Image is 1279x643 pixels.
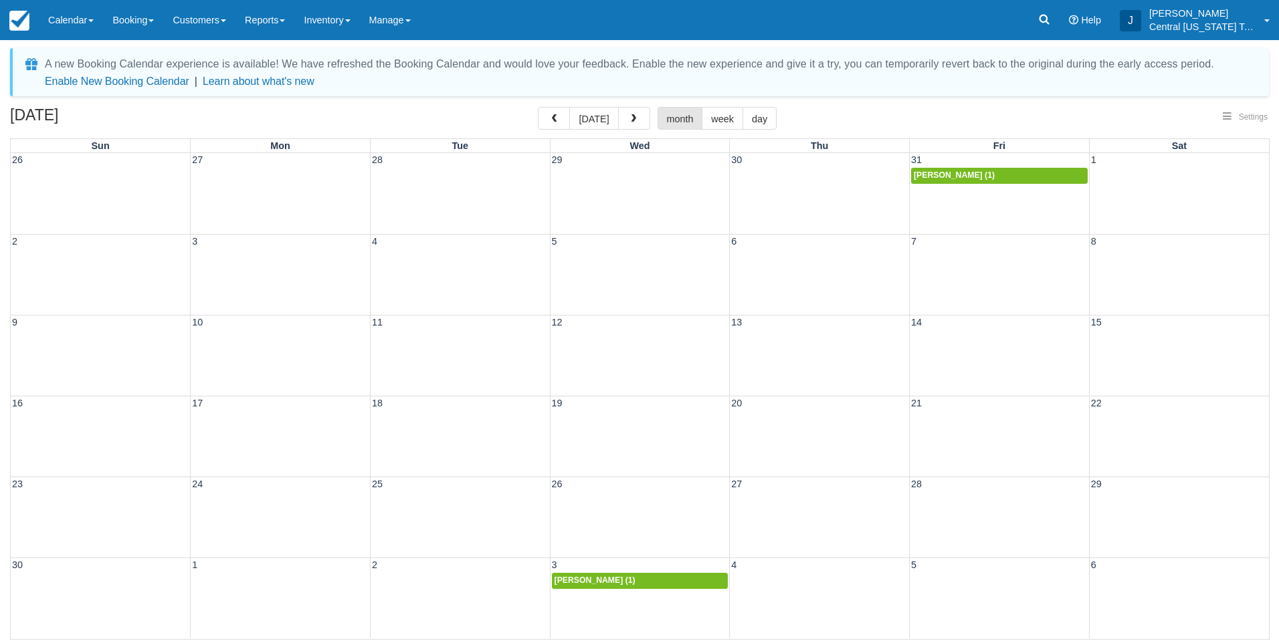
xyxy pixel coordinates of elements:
span: 3 [191,236,199,247]
span: 9 [11,317,19,328]
span: 25 [371,479,384,489]
span: 19 [551,398,564,408]
span: 30 [11,559,24,570]
span: [PERSON_NAME] (1) [555,575,635,585]
span: Thu [811,140,828,151]
span: 11 [371,317,384,328]
span: 17 [191,398,204,408]
button: [DATE] [569,107,618,130]
span: Mon [270,140,290,151]
p: Central [US_STATE] Tours [1149,20,1256,33]
span: 28 [371,154,384,165]
button: week [702,107,743,130]
span: 16 [11,398,24,408]
button: month [658,107,703,130]
button: day [743,107,777,130]
span: 27 [191,154,204,165]
img: checkfront-main-nav-mini-logo.png [9,11,29,31]
span: 13 [730,317,743,328]
span: 6 [1090,559,1098,570]
span: 12 [551,317,564,328]
span: 3 [551,559,559,570]
div: J [1120,10,1141,31]
span: 6 [730,236,738,247]
span: 7 [910,236,918,247]
span: 23 [11,479,24,489]
span: 29 [551,154,564,165]
span: 26 [11,154,24,165]
h2: [DATE] [10,107,179,132]
button: Settings [1215,108,1276,127]
span: 4 [371,236,379,247]
a: [PERSON_NAME] (1) [911,168,1088,184]
span: 31 [910,154,923,165]
span: Wed [629,140,650,151]
span: Sun [92,140,110,151]
span: Sat [1172,140,1187,151]
span: 27 [730,479,743,489]
span: 18 [371,398,384,408]
span: 26 [551,479,564,489]
div: A new Booking Calendar experience is available! We have refreshed the Booking Calendar and would ... [45,56,1214,72]
span: 2 [11,236,19,247]
span: 22 [1090,398,1103,408]
i: Help [1069,15,1078,25]
span: 4 [730,559,738,570]
span: 29 [1090,479,1103,489]
span: 1 [1090,154,1098,165]
button: Enable New Booking Calendar [45,75,189,88]
span: 24 [191,479,204,489]
span: 30 [730,154,743,165]
span: 2 [371,559,379,570]
span: Fri [993,140,1005,151]
p: [PERSON_NAME] [1149,7,1256,20]
span: 20 [730,398,743,408]
span: Help [1081,15,1101,25]
span: [PERSON_NAME] (1) [914,170,995,180]
span: 1 [191,559,199,570]
a: [PERSON_NAME] (1) [552,573,728,589]
span: 28 [910,479,923,489]
span: 21 [910,398,923,408]
span: | [195,76,197,87]
span: 5 [910,559,918,570]
span: 8 [1090,236,1098,247]
span: 14 [910,317,923,328]
span: 10 [191,317,204,328]
span: Tue [452,140,469,151]
span: Settings [1239,112,1268,122]
span: 5 [551,236,559,247]
a: Learn about what's new [203,76,314,87]
span: 15 [1090,317,1103,328]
